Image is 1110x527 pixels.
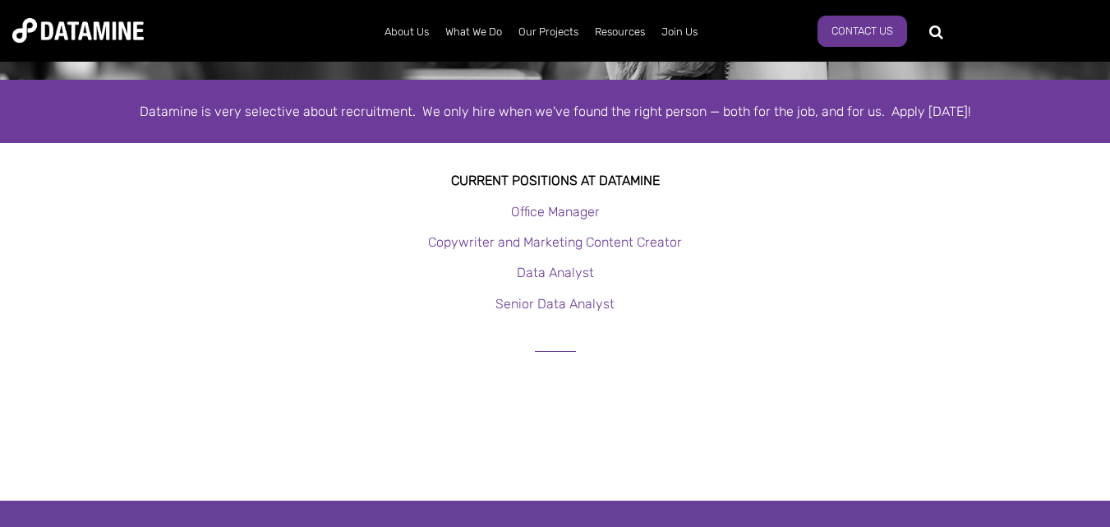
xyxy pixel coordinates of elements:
[511,204,600,220] a: Office Manager
[451,173,660,188] strong: Current Positions at datamine
[818,16,907,47] a: Contact Us
[653,11,706,53] a: Join Us
[587,11,653,53] a: Resources
[428,234,682,250] a: Copywriter and Marketing Content Creator
[510,11,587,53] a: Our Projects
[376,11,437,53] a: About Us
[495,296,615,312] a: Senior Data Analyst
[12,18,144,43] img: Datamine
[87,100,1024,123] div: Datamine is very selective about recruitment. We only hire when we've found the right person — bo...
[437,11,510,53] a: What We Do
[517,265,594,280] a: Data Analyst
